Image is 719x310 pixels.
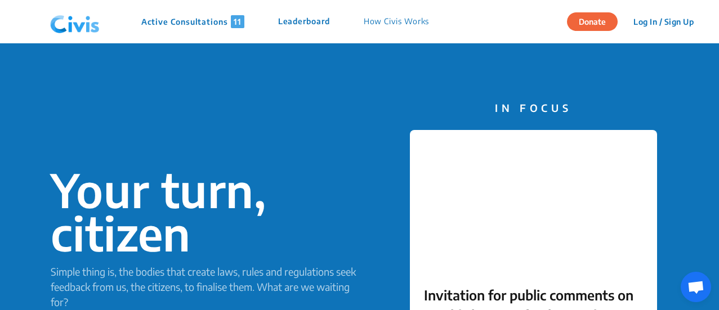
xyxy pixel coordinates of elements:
[231,15,244,28] span: 11
[681,272,711,302] div: Open chat
[278,15,330,28] p: Leaderboard
[46,5,104,39] img: navlogo.png
[410,100,657,115] p: IN FOCUS
[51,168,360,255] p: Your turn, citizen
[626,13,701,30] button: Log In / Sign Up
[51,264,360,309] p: Simple thing is, the bodies that create laws, rules and regulations seek feedback from us, the ci...
[567,12,618,31] button: Donate
[141,15,244,28] p: Active Consultations
[567,15,626,26] a: Donate
[364,15,430,28] p: How Civis Works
